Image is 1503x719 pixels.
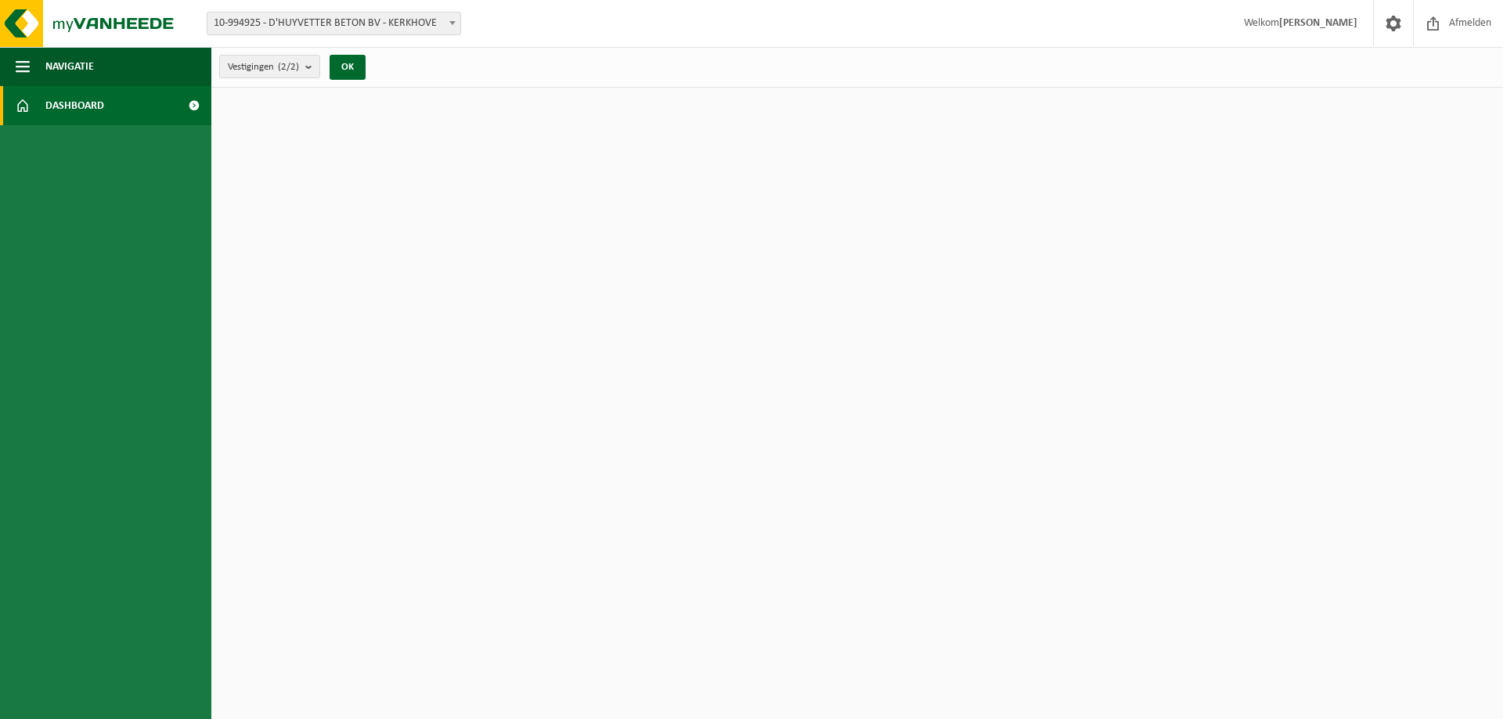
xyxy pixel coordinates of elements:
span: 10-994925 - D'HUYVETTER BETON BV - KERKHOVE [207,13,460,34]
button: Vestigingen(2/2) [219,55,320,78]
button: OK [330,55,366,80]
span: 10-994925 - D'HUYVETTER BETON BV - KERKHOVE [207,12,461,35]
count: (2/2) [278,62,299,72]
strong: [PERSON_NAME] [1279,17,1357,29]
span: Vestigingen [228,56,299,79]
span: Navigatie [45,47,94,86]
span: Dashboard [45,86,104,125]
